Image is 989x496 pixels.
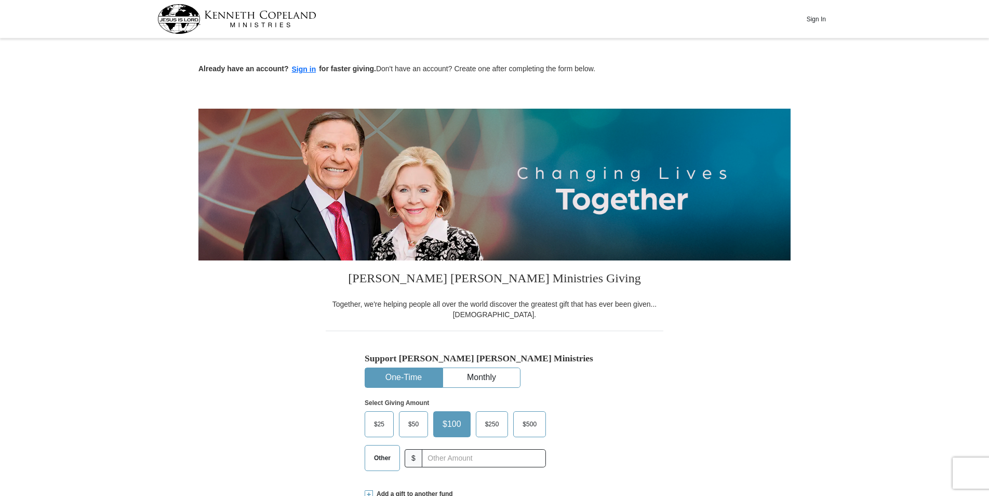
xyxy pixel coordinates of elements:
button: Monthly [443,368,520,387]
img: kcm-header-logo.svg [157,4,316,34]
button: Sign In [800,11,832,27]
div: Together, we're helping people all over the world discover the greatest gift that has ever been g... [326,299,663,320]
p: Don't have an account? Create one after completing the form below. [198,63,791,75]
span: $250 [480,416,504,432]
span: $500 [517,416,542,432]
h3: [PERSON_NAME] [PERSON_NAME] Ministries Giving [326,260,663,299]
span: Other [369,450,396,466]
strong: Already have an account? for faster giving. [198,64,376,73]
span: $25 [369,416,390,432]
button: One-Time [365,368,442,387]
input: Other Amount [422,449,546,467]
span: $100 [437,416,466,432]
strong: Select Giving Amount [365,399,429,407]
span: $50 [403,416,424,432]
span: $ [405,449,422,467]
button: Sign in [289,63,319,75]
h5: Support [PERSON_NAME] [PERSON_NAME] Ministries [365,353,624,364]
